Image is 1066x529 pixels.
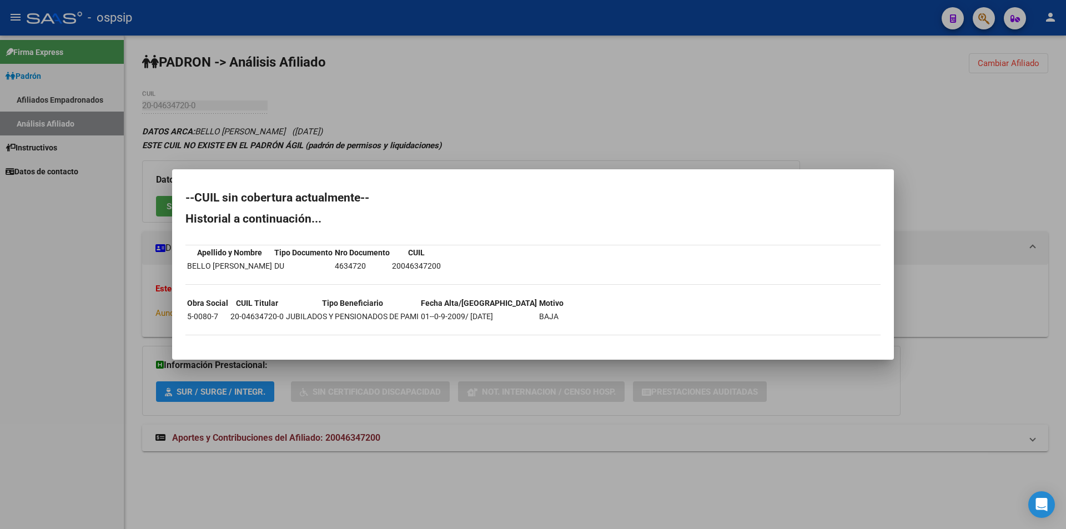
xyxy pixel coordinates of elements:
td: 5-0080-7 [187,310,229,323]
th: Tipo Documento [274,246,333,259]
div: Open Intercom Messenger [1028,491,1055,518]
th: Motivo [539,297,564,309]
th: Obra Social [187,297,229,309]
th: Apellido y Nombre [187,246,273,259]
h2: --CUIL sin cobertura actualmente-- [185,192,881,203]
td: 20-04634720-0 [230,310,284,323]
th: Tipo Beneficiario [285,297,419,309]
td: BAJA [539,310,564,323]
th: Fecha Alta/[GEOGRAPHIC_DATA] [420,297,537,309]
th: Nro Documento [334,246,390,259]
td: BELLO [PERSON_NAME] [187,260,273,272]
td: JUBILADOS Y PENSIONADOS DE PAMI [285,310,419,323]
td: 4634720 [334,260,390,272]
td: 01--0-9-2009/ [DATE] [420,310,537,323]
h2: Historial a continuación... [185,213,881,224]
th: CUIL Titular [230,297,284,309]
th: CUIL [391,246,441,259]
td: 20046347200 [391,260,441,272]
td: DU [274,260,333,272]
